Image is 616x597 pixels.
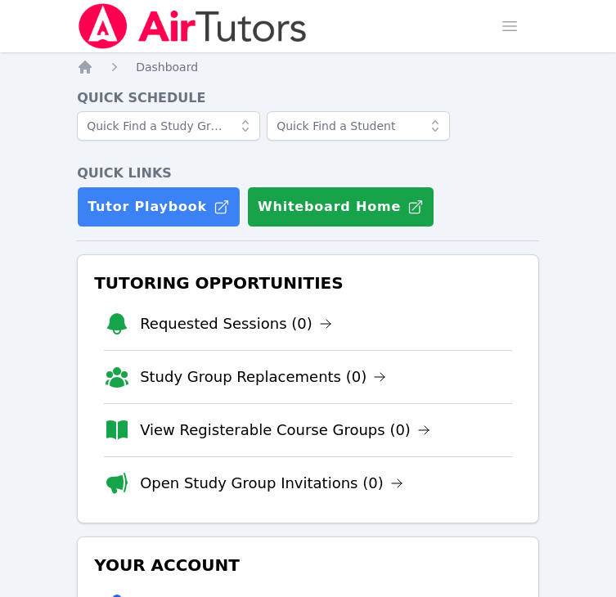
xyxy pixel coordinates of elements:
[140,419,430,442] a: View Registerable Course Groups (0)
[91,268,525,298] h3: Tutoring Opportunities
[91,550,525,580] h3: Your Account
[140,366,386,388] a: Study Group Replacements (0)
[77,164,539,183] h4: Quick Links
[247,186,434,227] button: Whiteboard Home
[77,186,241,227] a: Tutor Playbook
[77,59,539,75] nav: Breadcrumb
[136,61,198,74] span: Dashboard
[77,3,308,49] img: Air Tutors
[136,59,198,75] a: Dashboard
[140,472,403,495] a: Open Study Group Invitations (0)
[140,312,332,335] a: Requested Sessions (0)
[77,88,539,108] h4: Quick Schedule
[77,111,260,141] input: Quick Find a Study Group
[267,111,450,141] input: Quick Find a Student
